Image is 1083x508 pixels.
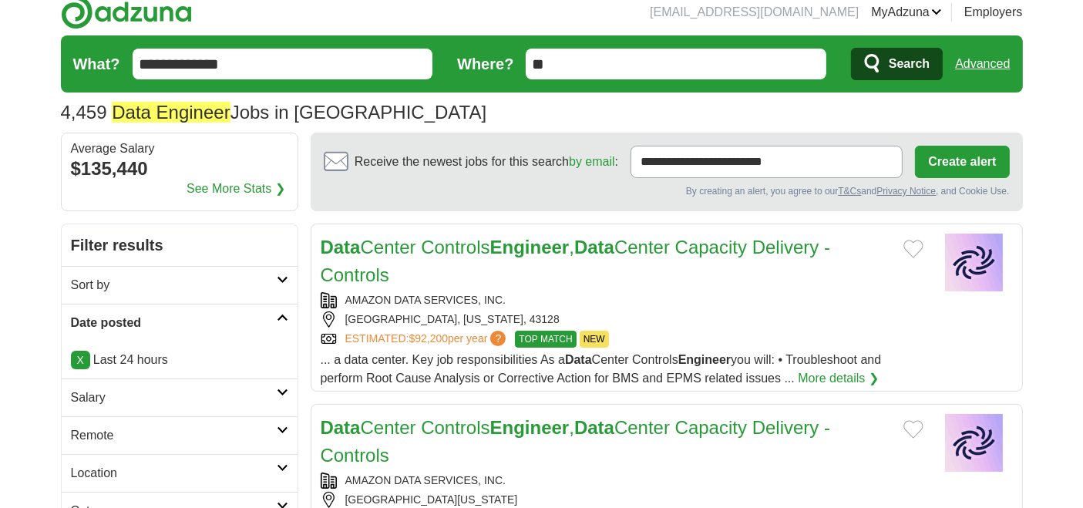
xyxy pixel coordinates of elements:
[490,331,506,346] span: ?
[936,414,1013,472] img: Company logo
[324,184,1010,198] div: By creating an alert, you agree to our and , and Cookie Use.
[409,332,448,345] span: $92,200
[112,102,230,123] em: Data Engineer
[321,473,923,489] div: AMAZON DATA SERVICES, INC.
[936,234,1013,291] img: Company logo
[871,3,942,22] a: MyAdzuna
[61,102,487,123] h1: Jobs in [GEOGRAPHIC_DATA]
[321,417,831,466] a: DataCenter ControlsEngineer,DataCenter Capacity Delivery - Controls
[574,417,614,438] strong: Data
[490,237,570,257] strong: Engineer
[569,155,615,168] a: by email
[515,331,576,348] span: TOP MATCH
[321,292,923,308] div: AMAZON DATA SERVICES, INC.
[903,240,923,258] button: Add to favorite jobs
[490,417,570,438] strong: Engineer
[71,143,288,155] div: Average Salary
[62,454,298,492] a: Location
[62,416,298,454] a: Remote
[457,52,513,76] label: Where?
[903,420,923,439] button: Add to favorite jobs
[321,311,923,328] div: [GEOGRAPHIC_DATA], [US_STATE], 43128
[915,146,1009,178] button: Create alert
[61,99,107,126] span: 4,459
[321,417,361,438] strong: Data
[71,389,277,407] h2: Salary
[321,237,361,257] strong: Data
[71,276,277,294] h2: Sort by
[71,351,90,369] a: X
[73,52,120,76] label: What?
[964,3,1023,22] a: Employers
[345,331,510,348] a: ESTIMATED:$92,200per year?
[798,369,879,388] a: More details ❯
[187,180,285,198] a: See More Stats ❯
[62,304,298,341] a: Date posted
[321,492,923,508] div: [GEOGRAPHIC_DATA][US_STATE]
[62,378,298,416] a: Salary
[71,426,277,445] h2: Remote
[955,49,1010,79] a: Advanced
[321,353,882,385] span: ... a data center. Key job responsibilities As a Center Controls you will: • Troubleshoot and per...
[565,353,592,366] strong: Data
[838,186,861,197] a: T&Cs
[71,351,288,369] p: Last 24 hours
[580,331,609,348] span: NEW
[62,266,298,304] a: Sort by
[876,186,936,197] a: Privacy Notice
[355,153,618,171] span: Receive the newest jobs for this search :
[889,49,930,79] span: Search
[678,353,731,366] strong: Engineer
[71,464,277,483] h2: Location
[574,237,614,257] strong: Data
[71,314,277,332] h2: Date posted
[851,48,943,80] button: Search
[650,3,859,22] li: [EMAIL_ADDRESS][DOMAIN_NAME]
[71,155,288,183] div: $135,440
[62,224,298,266] h2: Filter results
[321,237,831,285] a: DataCenter ControlsEngineer,DataCenter Capacity Delivery - Controls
